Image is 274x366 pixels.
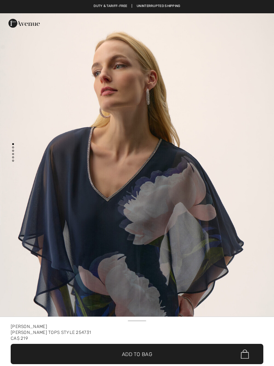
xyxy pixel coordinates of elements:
[122,350,152,358] span: Add to Bag
[241,349,249,359] img: Bag.svg
[8,16,40,31] img: 1ère Avenue
[11,344,263,364] button: Add to Bag
[8,20,40,26] a: 1ère Avenue
[11,329,263,335] div: [PERSON_NAME] Tops Style 254731
[11,336,28,341] span: CA$ 219
[11,324,263,329] div: [PERSON_NAME]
